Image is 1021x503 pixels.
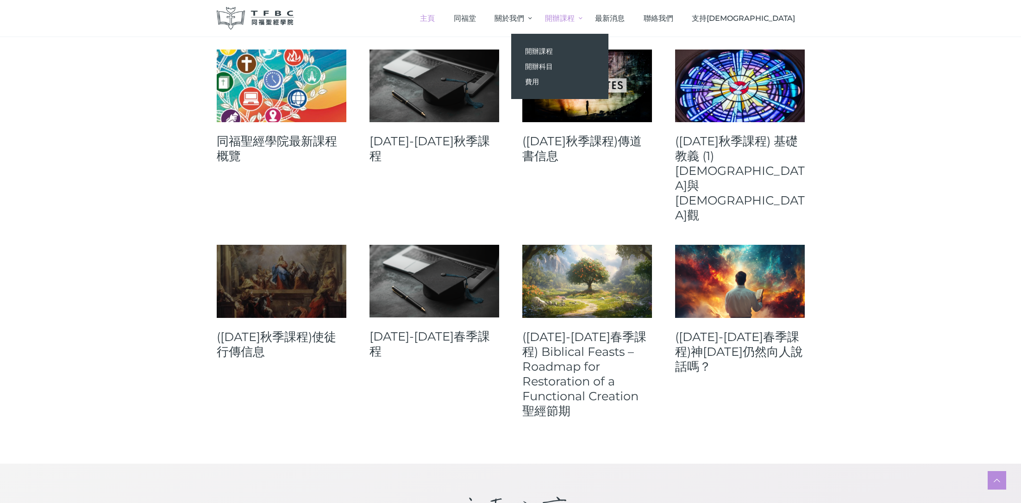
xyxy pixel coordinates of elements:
[675,329,805,374] a: ([DATE]-[DATE]春季課程)神[DATE]仍然向人說話嗎？
[644,14,673,23] span: 聯絡我們
[595,14,625,23] span: 最新消息
[535,5,585,32] a: 開辦課程
[683,5,805,32] a: 支持[DEMOGRAPHIC_DATA]
[217,7,294,30] img: 同福聖經學院 TFBC
[634,5,683,32] a: 聯絡我們
[444,5,485,32] a: 同福堂
[411,5,445,32] a: 主頁
[988,471,1006,490] a: Scroll to top
[545,14,575,23] span: 開辦課程
[485,5,535,32] a: 關於我們
[370,329,499,359] a: [DATE]-[DATE]春季課程
[522,329,652,418] a: ([DATE]-[DATE]春季課程) Biblical Feasts – Roadmap for Restoration of a Functional Creation 聖經節期
[511,74,608,89] a: 費用
[525,47,553,56] span: 開辦課程
[511,59,608,74] a: 開辦科目
[217,134,346,163] a: 同福聖經學院最新課程概覽
[217,329,346,359] a: ([DATE]秋季課程)使徒行傳信息
[511,43,608,59] a: 開辦課程
[525,77,539,86] span: 費用
[522,134,652,163] a: ([DATE]秋季課程)傳道書信息
[675,134,805,223] a: ([DATE]秋季課程) 基礎教義 (1) [DEMOGRAPHIC_DATA]與[DEMOGRAPHIC_DATA]觀
[692,14,795,23] span: 支持[DEMOGRAPHIC_DATA]
[420,14,435,23] span: 主頁
[495,14,524,23] span: 關於我們
[454,14,476,23] span: 同福堂
[525,62,553,71] span: 開辦科目
[370,134,499,163] a: [DATE]-[DATE]秋季課程
[586,5,634,32] a: 最新消息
